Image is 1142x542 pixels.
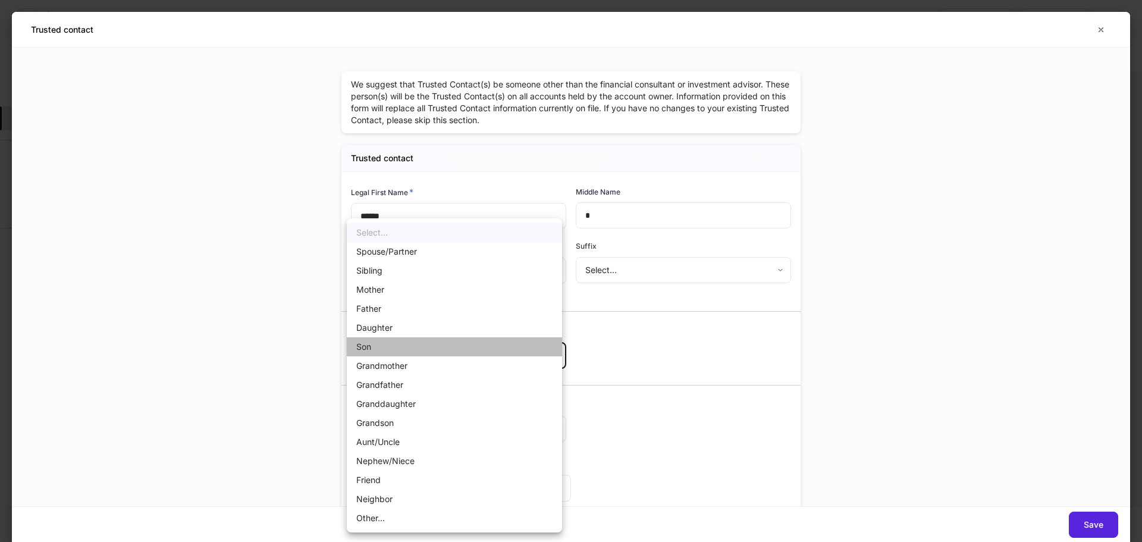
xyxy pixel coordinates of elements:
[347,452,562,471] li: Nephew/Niece
[347,509,562,528] li: Other...
[347,471,562,490] li: Friend
[347,490,562,509] li: Neighbor
[347,261,562,280] li: Sibling
[347,375,562,394] li: Grandfather
[347,280,562,299] li: Mother
[347,433,562,452] li: Aunt/Uncle
[347,413,562,433] li: Grandson
[347,337,562,356] li: Son
[347,299,562,318] li: Father
[347,394,562,413] li: Granddaughter
[347,318,562,337] li: Daughter
[347,356,562,375] li: Grandmother
[347,242,562,261] li: Spouse/Partner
